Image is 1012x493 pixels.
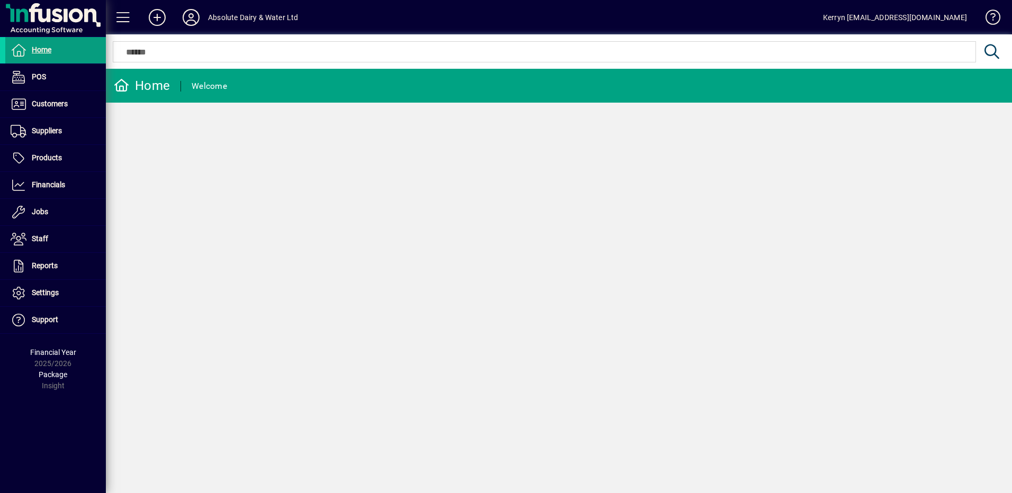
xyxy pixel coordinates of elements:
[140,8,174,27] button: Add
[823,9,967,26] div: Kerryn [EMAIL_ADDRESS][DOMAIN_NAME]
[5,307,106,333] a: Support
[30,348,76,357] span: Financial Year
[32,153,62,162] span: Products
[5,280,106,306] a: Settings
[5,172,106,198] a: Financials
[114,77,170,94] div: Home
[32,261,58,270] span: Reports
[5,145,106,171] a: Products
[32,234,48,243] span: Staff
[32,45,51,54] span: Home
[32,72,46,81] span: POS
[32,180,65,189] span: Financials
[174,8,208,27] button: Profile
[5,64,106,90] a: POS
[192,78,227,95] div: Welcome
[32,99,68,108] span: Customers
[5,91,106,117] a: Customers
[5,253,106,279] a: Reports
[32,315,58,324] span: Support
[5,199,106,225] a: Jobs
[5,118,106,144] a: Suppliers
[32,288,59,297] span: Settings
[5,226,106,252] a: Staff
[208,9,299,26] div: Absolute Dairy & Water Ltd
[32,126,62,135] span: Suppliers
[978,2,999,36] a: Knowledge Base
[32,207,48,216] span: Jobs
[39,370,67,379] span: Package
